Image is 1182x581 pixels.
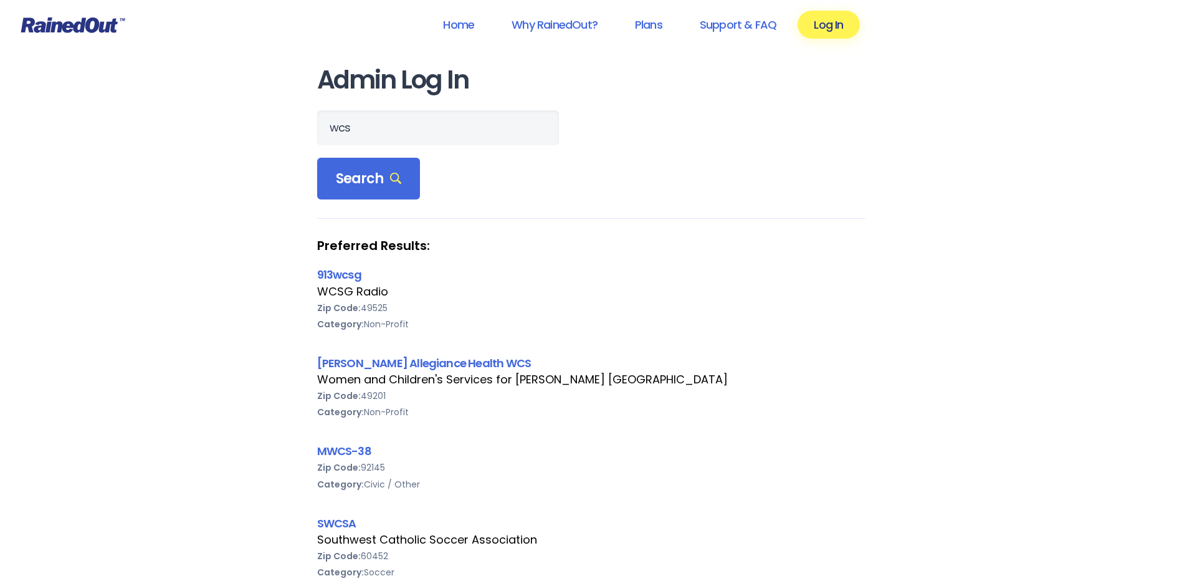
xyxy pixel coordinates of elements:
div: WCSG Radio [317,284,865,300]
div: Non-Profit [317,404,865,420]
b: Zip Code: [317,461,361,474]
a: Plans [619,11,679,39]
div: 92145 [317,459,865,476]
div: SWCSA [317,515,865,532]
b: Category: [317,566,364,579]
div: Search [317,158,421,200]
div: 49525 [317,300,865,316]
div: MWCS-38 [317,443,865,459]
b: Category: [317,478,364,491]
span: Search [336,170,402,188]
b: Zip Code: [317,302,361,314]
b: Zip Code: [317,390,361,402]
a: 913wcsg [317,267,361,282]
b: Zip Code: [317,550,361,562]
h1: Admin Log In [317,66,865,94]
div: [PERSON_NAME] Allegiance Health WCS [317,355,865,372]
a: MWCS-38 [317,443,371,459]
div: 913wcsg [317,266,865,283]
a: Why RainedOut? [495,11,614,39]
div: Southwest Catholic Soccer Association [317,532,865,548]
strong: Preferred Results: [317,238,865,254]
div: Non-Profit [317,316,865,332]
div: Women and Children's Services for [PERSON_NAME] [GEOGRAPHIC_DATA] [317,372,865,388]
a: [PERSON_NAME] Allegiance Health WCS [317,355,531,371]
input: Search Orgs… [317,110,559,145]
a: Support & FAQ [684,11,793,39]
div: 60452 [317,548,865,564]
b: Category: [317,318,364,330]
div: 49201 [317,388,865,404]
a: Log In [798,11,859,39]
div: Soccer [317,564,865,580]
div: Civic / Other [317,476,865,492]
a: Home [427,11,490,39]
b: Category: [317,406,364,418]
a: SWCSA [317,516,356,531]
